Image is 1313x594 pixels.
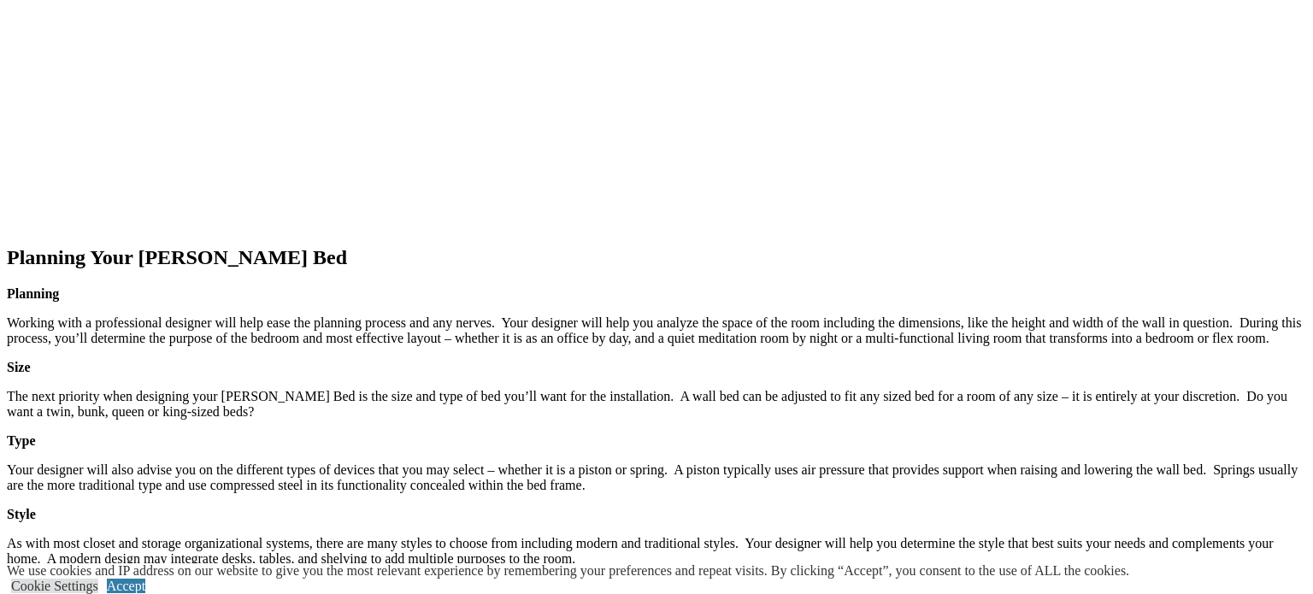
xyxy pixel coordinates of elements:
p: The next priority when designing your [PERSON_NAME] Bed is the size and type of bed you’ll want f... [7,389,1306,420]
div: We use cookies and IP address on our website to give you the most relevant experience by remember... [7,563,1129,579]
strong: Style [7,507,36,521]
p: Your designer will also advise you on the different types of devices that you may select – whethe... [7,462,1306,493]
a: Accept [107,579,145,593]
p: As with most closet and storage organizational systems, there are many styles to choose from incl... [7,536,1306,567]
strong: Type [7,433,35,448]
strong: Size [7,360,31,374]
h2: Planning Your [PERSON_NAME] Bed [7,246,1306,269]
strong: Planning [7,286,59,301]
p: Working with a professional designer will help ease the planning process and any nerves. Your des... [7,315,1306,346]
a: Cookie Settings [11,579,98,593]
